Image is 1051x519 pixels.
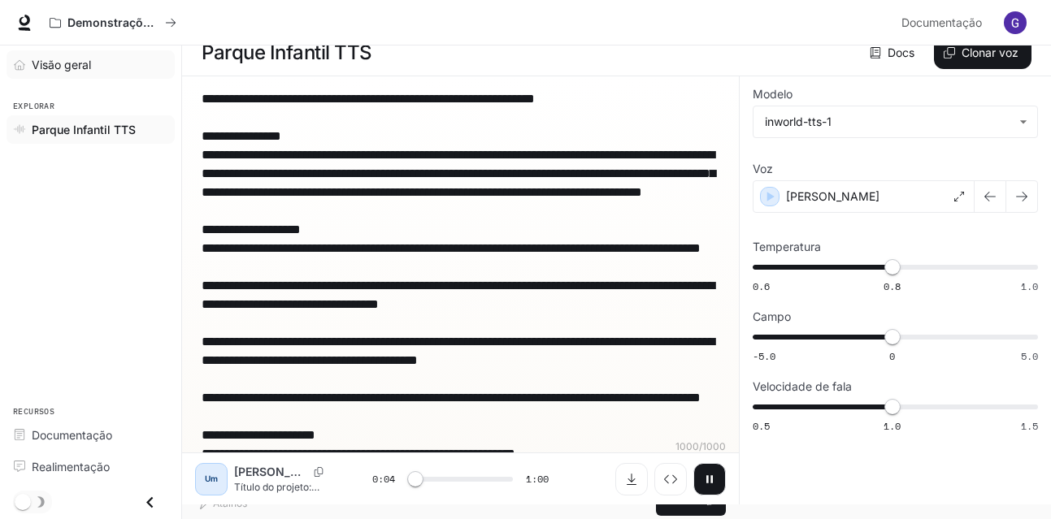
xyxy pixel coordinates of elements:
[889,349,895,363] span: 0
[934,37,1031,69] button: Clonar voz
[901,13,982,33] span: Documentação
[999,6,1031,39] button: Avatar do usuário
[307,467,330,477] button: Copiar ID de voz
[753,89,793,100] p: Modelo
[234,480,333,494] p: Título do projeto: Girinexs Digital RP — Jogo 3D de Roleplay para PC Descrição curta: Crie um jog...
[1021,279,1038,293] span: 1.0
[234,464,307,480] p: [PERSON_NAME]
[753,241,821,253] p: Temperatura
[754,106,1037,137] div: inworld-tts-1
[884,419,901,433] span: 1.0
[753,419,770,433] span: 0.5
[7,115,175,144] a: Parque Infantil TTS
[884,279,901,293] span: 0.8
[1021,349,1038,363] span: 5.0
[372,471,395,487] span: 0:04
[866,37,921,69] a: Docs
[198,466,224,492] div: Um
[67,16,159,30] p: Demonstrações de IA no mundo virtual
[888,43,914,63] font: Docs
[7,421,175,449] a: Documentação
[42,6,184,39] button: Todos os espaços de trabalho
[753,311,791,322] p: Campo
[32,56,91,73] span: Visão geral
[32,458,110,475] span: Realimentação
[1021,419,1038,433] span: 1.5
[753,163,773,175] p: Voz
[526,471,549,487] span: 1:00
[765,114,1011,130] div: inworld-tts-1
[7,452,175,481] a: Realimentação
[786,188,879,205] p: [PERSON_NAME]
[32,121,136,138] span: Parque Infantil TTS
[1004,11,1027,34] img: Avatar do usuário
[753,279,770,293] span: 0.6
[895,6,992,39] a: Documentação
[654,463,687,495] button: Inspecionar
[132,486,168,519] button: Fechar gaveta
[962,43,1018,63] font: Clonar voz
[615,463,648,495] button: Baixar áudio
[202,37,372,69] h1: Parque Infantil TTS
[753,349,775,363] span: -5.0
[32,426,112,443] span: Documentação
[15,492,31,510] span: Alternância do modo escuro
[7,50,175,79] a: Visão geral
[753,381,852,392] p: Velocidade de fala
